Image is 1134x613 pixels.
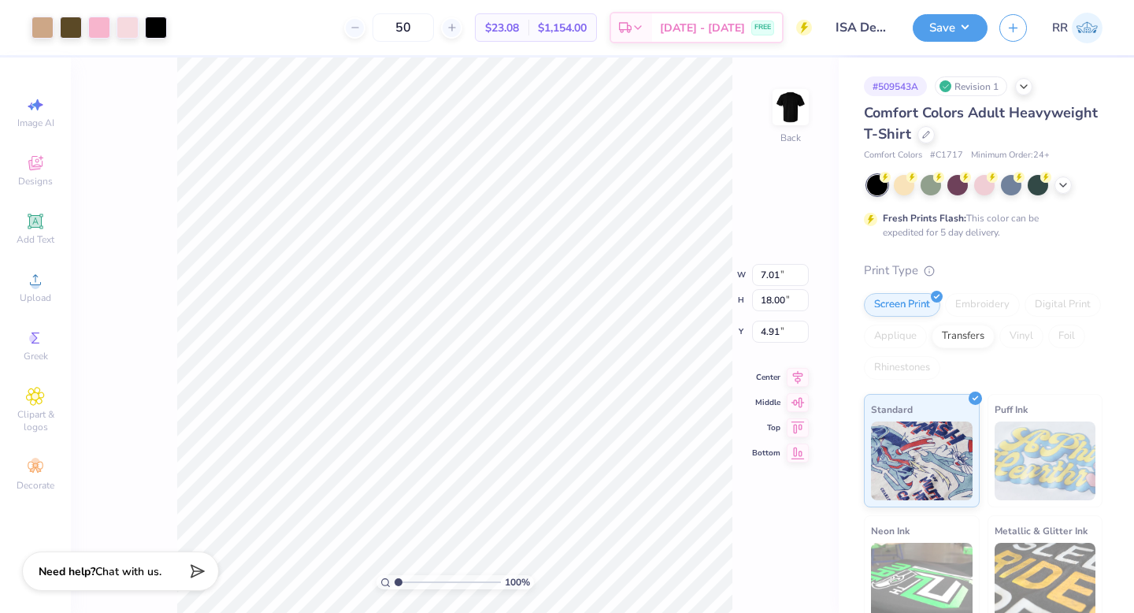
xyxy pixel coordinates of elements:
[971,149,1050,162] span: Minimum Order: 24 +
[538,20,587,36] span: $1,154.00
[935,76,1007,96] div: Revision 1
[995,401,1028,418] span: Puff Ink
[883,211,1077,240] div: This color can be expedited for 5 day delivery.
[1052,19,1068,37] span: RR
[913,14,988,42] button: Save
[995,522,1088,539] span: Metallic & Glitter Ink
[39,564,95,579] strong: Need help?
[864,356,940,380] div: Rhinestones
[999,325,1043,348] div: Vinyl
[752,422,780,433] span: Top
[864,103,1098,143] span: Comfort Colors Adult Heavyweight T-Shirt
[372,13,434,42] input: – –
[17,117,54,129] span: Image AI
[932,325,995,348] div: Transfers
[864,149,922,162] span: Comfort Colors
[752,372,780,383] span: Center
[17,233,54,246] span: Add Text
[505,575,530,589] span: 100 %
[485,20,519,36] span: $23.08
[1052,13,1102,43] a: RR
[752,397,780,408] span: Middle
[871,401,913,418] span: Standard
[780,131,801,145] div: Back
[864,325,927,348] div: Applique
[752,448,780,459] span: Bottom
[930,149,963,162] span: # C1717
[864,76,927,96] div: # 509543A
[945,293,1020,317] div: Embroidery
[883,212,966,225] strong: Fresh Prints Flash:
[24,350,48,362] span: Greek
[18,175,53,188] span: Designs
[871,422,973,500] img: Standard
[754,22,771,33] span: FREE
[864,293,940,317] div: Screen Print
[8,408,63,433] span: Clipart & logos
[995,422,1096,500] img: Puff Ink
[871,522,910,539] span: Neon Ink
[1072,13,1102,43] img: Rigil Kent Ricardo
[824,12,901,43] input: Untitled Design
[660,20,745,36] span: [DATE] - [DATE]
[1025,293,1101,317] div: Digital Print
[864,262,1102,280] div: Print Type
[95,564,161,579] span: Chat with us.
[17,479,54,492] span: Decorate
[775,91,806,123] img: Back
[20,292,51,304] span: Upload
[1048,325,1085,348] div: Foil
